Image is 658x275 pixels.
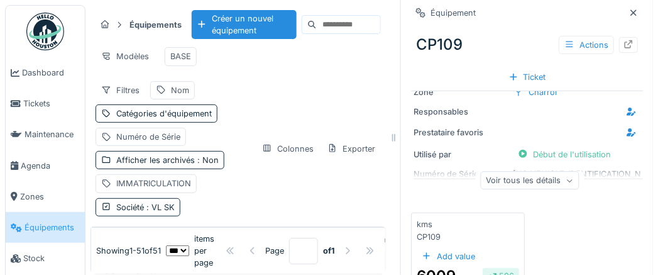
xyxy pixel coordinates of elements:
div: Prestataire favoris [414,126,508,138]
div: items per page [166,233,220,269]
div: BASE [170,50,191,62]
span: Zones [20,191,80,203]
div: Zone [414,86,508,98]
div: Début de l'utilisation [513,146,616,163]
div: Filtres [96,81,145,99]
div: Add value [417,248,480,265]
div: Société [116,201,175,213]
div: Responsables [414,106,508,118]
span: Tickets [23,98,80,109]
div: Utilisé par [414,149,508,160]
div: Créer un nouvel équipement [192,10,297,39]
div: Ticket [503,69,551,86]
a: Tickets [6,88,85,119]
div: Nom [171,84,189,96]
span: Stock [23,252,80,264]
a: Maintenance [6,119,85,150]
strong: of 1 [323,245,335,257]
span: : VL SK [144,203,175,212]
span: Agenda [21,160,80,172]
a: Dashboard [6,57,85,88]
span: : Non [195,155,219,165]
div: CP109 [411,28,643,61]
div: Actions [559,36,614,54]
img: Badge_color-CXgf-gQk.svg [26,13,64,50]
a: Zones [6,181,85,212]
strong: Équipements [124,19,187,31]
a: Stock [6,243,85,274]
div: Numéro de Série [116,131,180,143]
span: Équipements [25,222,80,233]
div: Colonnes [256,140,319,158]
div: kms CP109 [417,218,458,242]
div: Catégories d'équipement [116,108,212,120]
span: Dashboard [22,67,80,79]
div: Afficher les archivés [116,154,219,166]
a: Équipements [6,212,85,243]
a: Agenda [6,150,85,181]
div: Modèles [96,47,155,65]
div: Page [265,245,284,257]
div: Voir tous les détails [480,172,579,190]
div: Équipement [430,7,476,19]
span: Maintenance [25,128,80,140]
div: Charroi [529,86,557,98]
div: Exporter [322,140,381,158]
div: Showing 1 - 51 of 51 [96,245,161,257]
div: IMMATRICULATION [116,177,191,189]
